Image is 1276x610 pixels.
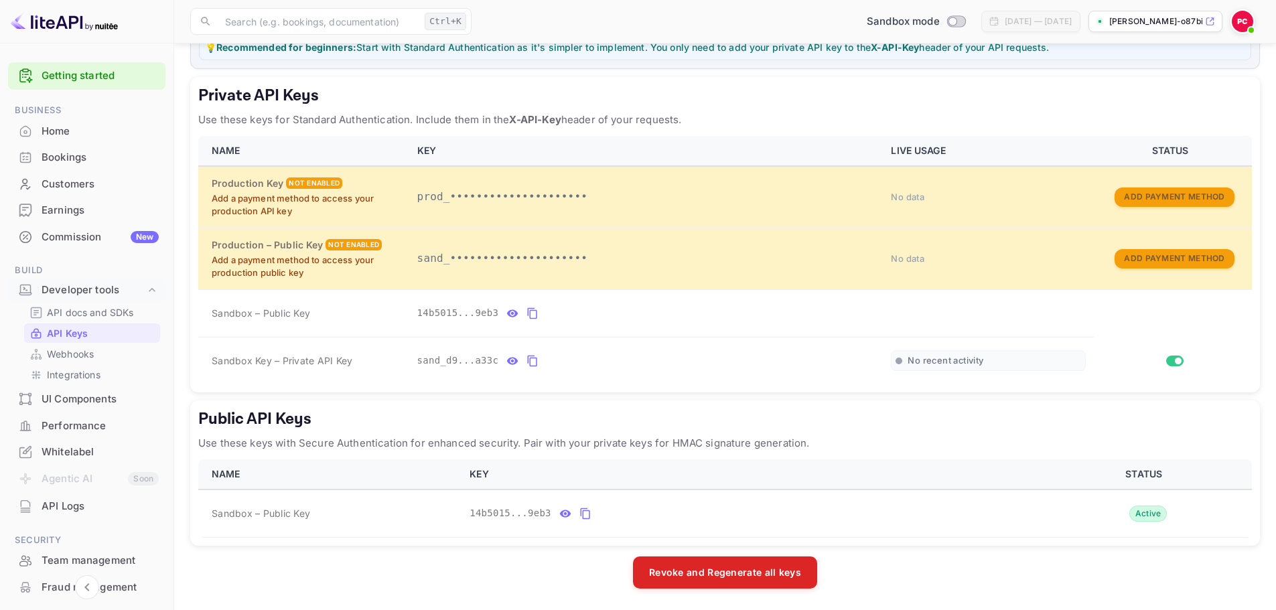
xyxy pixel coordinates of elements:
[42,499,159,514] div: API Logs
[891,253,924,264] span: No data
[1005,15,1072,27] div: [DATE] — [DATE]
[8,548,165,574] div: Team management
[29,326,155,340] a: API Keys
[42,445,159,460] div: Whitelabel
[29,368,155,382] a: Integrations
[8,224,165,249] a: CommissionNew
[867,14,940,29] span: Sandbox mode
[417,306,499,320] span: 14b5015...9eb3
[509,113,561,126] strong: X-API-Key
[8,198,165,222] a: Earnings
[42,553,159,568] div: Team management
[8,171,165,198] div: Customers
[417,250,875,266] p: sand_•••••••••••••••••••••
[1115,190,1234,202] a: Add Payment Method
[131,231,159,243] div: New
[42,580,159,595] div: Fraud management
[216,42,356,53] strong: Recommended for beginners:
[198,85,1252,106] h5: Private API Keys
[1115,252,1234,263] a: Add Payment Method
[42,150,159,165] div: Bookings
[42,283,145,298] div: Developer tools
[212,238,323,252] h6: Production – Public Key
[198,112,1252,128] p: Use these keys for Standard Authentication. Include them in the header of your requests.
[8,413,165,438] a: Performance
[205,40,1245,54] p: 💡 Start with Standard Authentication as it's simpler to implement. You only need to add your priv...
[1041,459,1252,489] th: STATUS
[462,459,1041,489] th: KEY
[8,439,165,465] div: Whitelabel
[8,103,165,118] span: Business
[47,347,94,361] p: Webhooks
[47,326,88,340] p: API Keys
[24,323,160,343] div: API Keys
[8,548,165,573] a: Team management
[1232,11,1253,32] img: Paulo Cunha
[8,413,165,439] div: Performance
[47,305,134,319] p: API docs and SDKs
[42,203,159,218] div: Earnings
[11,11,118,32] img: LiteAPI logo
[1115,187,1234,207] button: Add Payment Method
[8,575,165,601] div: Fraud management
[1094,136,1252,166] th: STATUS
[42,124,159,139] div: Home
[8,62,165,90] div: Getting started
[198,408,1252,430] h5: Public API Keys
[8,493,165,520] div: API Logs
[1129,506,1167,522] div: Active
[42,392,159,407] div: UI Components
[212,355,352,366] span: Sandbox Key – Private API Key
[8,224,165,250] div: CommissionNew
[42,177,159,192] div: Customers
[8,145,165,171] div: Bookings
[326,239,382,250] div: Not enabled
[891,192,924,202] span: No data
[212,192,401,218] p: Add a payment method to access your production API key
[8,439,165,464] a: Whitelabel
[42,230,159,245] div: Commission
[8,493,165,518] a: API Logs
[47,368,100,382] p: Integrations
[8,119,165,145] div: Home
[217,8,419,35] input: Search (e.g. bookings, documentation)
[42,68,159,84] a: Getting started
[8,279,165,302] div: Developer tools
[75,575,99,599] button: Collapse navigation
[24,365,160,384] div: Integrations
[8,263,165,278] span: Build
[198,459,462,489] th: NAME
[198,136,409,166] th: NAME
[29,305,155,319] a: API docs and SDKs
[8,119,165,143] a: Home
[198,435,1252,451] p: Use these keys with Secure Authentication for enhanced security. Pair with your private keys for ...
[8,145,165,169] a: Bookings
[24,344,160,364] div: Webhooks
[883,136,1094,166] th: LIVE USAGE
[212,254,401,280] p: Add a payment method to access your production public key
[871,42,919,53] strong: X-API-Key
[286,177,342,189] div: Not enabled
[212,176,283,191] h6: Production Key
[212,506,310,520] span: Sandbox – Public Key
[425,13,466,30] div: Ctrl+K
[417,189,875,205] p: prod_•••••••••••••••••••••
[1115,249,1234,269] button: Add Payment Method
[198,136,1252,384] table: private api keys table
[8,198,165,224] div: Earnings
[29,347,155,361] a: Webhooks
[470,506,551,520] span: 14b5015...9eb3
[42,418,159,434] div: Performance
[417,354,499,368] span: sand_d9...a33c
[212,306,310,320] span: Sandbox – Public Key
[8,386,165,412] div: UI Components
[1109,15,1202,27] p: [PERSON_NAME]-o87bi.nuit...
[861,14,971,29] div: Switch to Production mode
[409,136,883,166] th: KEY
[24,303,160,322] div: API docs and SDKs
[198,459,1252,538] table: public api keys table
[8,386,165,411] a: UI Components
[633,556,817,589] button: Revoke and Regenerate all keys
[8,575,165,599] a: Fraud management
[8,171,165,196] a: Customers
